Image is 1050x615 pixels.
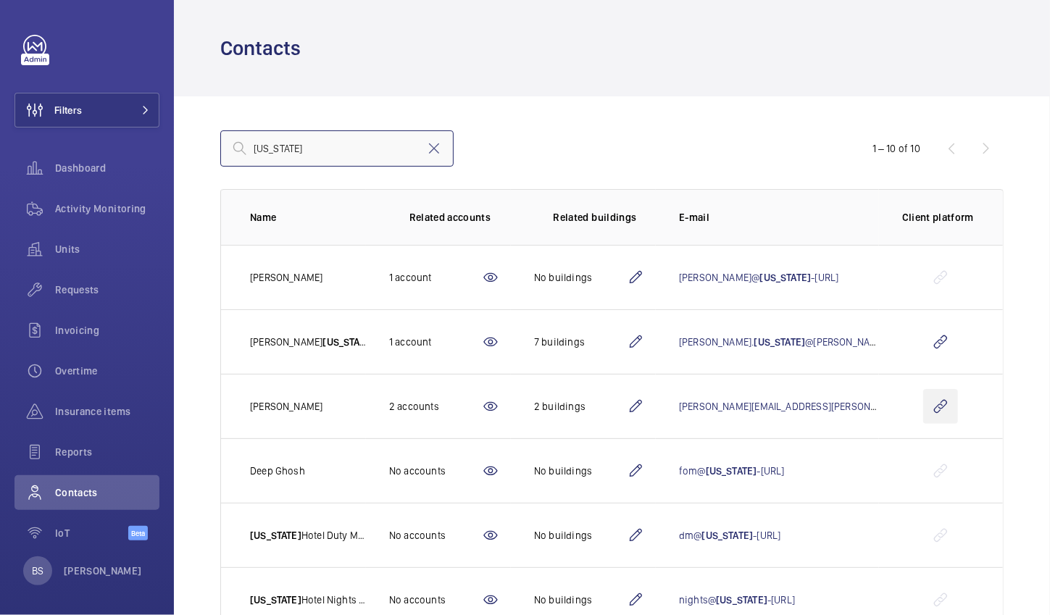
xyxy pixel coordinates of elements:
[250,528,366,543] p: Hotel Duty Manager
[679,401,977,412] a: [PERSON_NAME][EMAIL_ADDRESS][PERSON_NAME][DOMAIN_NAME]
[250,270,322,285] p: [PERSON_NAME]
[250,210,366,225] p: Name
[409,210,491,225] p: Related accounts
[754,336,806,348] span: [US_STATE]
[64,564,142,578] p: [PERSON_NAME]
[220,35,309,62] h1: Contacts
[55,364,159,378] span: Overtime
[14,93,159,127] button: Filters
[679,210,879,225] p: E-mail
[389,464,482,478] div: No accounts
[128,526,148,540] span: Beta
[702,530,754,541] span: [US_STATE]
[534,270,627,285] div: No buildings
[389,528,482,543] div: No accounts
[872,141,920,156] div: 1 – 10 of 10
[760,272,812,283] span: [US_STATE]
[250,594,301,606] span: [US_STATE]
[716,594,767,606] span: [US_STATE]
[554,210,637,225] p: Related buildings
[220,130,454,167] input: Search by lastname, firstname, mail or client
[902,210,974,225] p: Client platform
[534,593,627,607] div: No buildings
[250,530,301,541] span: [US_STATE]
[534,528,627,543] div: No buildings
[534,464,627,478] div: No buildings
[706,465,757,477] span: [US_STATE]
[55,404,159,419] span: Insurance items
[389,399,482,414] div: 2 accounts
[55,485,159,500] span: Contacts
[55,283,159,297] span: Requests
[389,270,482,285] div: 1 account
[55,242,159,256] span: Units
[679,336,959,348] a: [PERSON_NAME].[US_STATE]@[PERSON_NAME][DOMAIN_NAME]
[54,103,82,117] span: Filters
[534,399,627,414] div: 2 buildings
[55,526,128,540] span: IoT
[250,399,322,414] p: [PERSON_NAME]
[534,335,627,349] div: 7 buildings
[322,336,374,348] span: [US_STATE]
[389,593,482,607] div: No accounts
[679,594,795,606] a: nights@[US_STATE]-[URL]
[389,335,482,349] div: 1 account
[679,465,785,477] a: fom@[US_STATE]-[URL]
[55,201,159,216] span: Activity Monitoring
[250,464,305,478] p: Deep Ghosh
[55,323,159,338] span: Invoicing
[679,530,780,541] a: dm@[US_STATE]-[URL]
[250,593,366,607] p: Hotel Nights Manager
[250,335,366,349] p: [PERSON_NAME]
[32,564,43,578] p: BS
[55,161,159,175] span: Dashboard
[679,272,838,283] a: [PERSON_NAME]@[US_STATE]-[URL]
[55,445,159,459] span: Reports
